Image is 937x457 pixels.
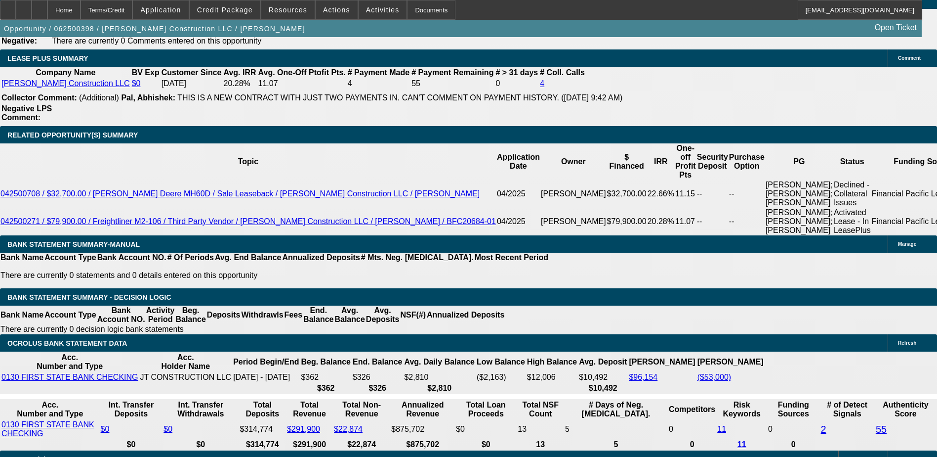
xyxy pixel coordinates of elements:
[239,400,285,419] th: Total Deposits
[36,68,95,77] b: Company Name
[411,79,494,89] td: 55
[162,68,222,77] b: Customer Since
[517,400,564,419] th: Sum of the Total NSF Count and Total Overdraft Fee Count from Ocrolus
[1,373,138,381] a: 0130 FIRST STATE BANK CHECKING
[578,383,627,393] th: $10,492
[540,180,607,208] td: [PERSON_NAME]
[496,180,540,208] td: 04/2025
[629,373,657,381] a: $96,154
[333,440,390,450] th: $22,874
[1,353,139,371] th: Acc. Number and Type
[1,79,130,88] a: [PERSON_NAME] Construction LLC
[765,143,833,180] th: PG
[44,253,97,263] th: Account Type
[565,400,667,419] th: # Days of Neg. [MEDICAL_DATA].
[1,93,77,102] b: Collector Comment:
[768,400,819,419] th: Funding Sources
[163,425,172,433] a: $0
[214,253,282,263] th: Avg. End Balance
[527,372,577,382] td: $12,006
[79,93,119,102] span: (Additional)
[696,180,729,208] td: --
[898,340,916,346] span: Refresh
[875,400,936,419] th: Authenticity Score
[675,180,696,208] td: 11.15
[361,253,474,263] th: # Mts. Neg. [MEDICAL_DATA].
[287,425,320,433] a: $291,900
[607,143,647,180] th: $ Financed
[359,0,407,19] button: Activities
[7,131,138,139] span: RELATED OPPORTUNITY(S) SUMMARY
[517,420,564,439] td: 13
[1,37,37,45] b: Negative:
[300,372,351,382] td: $362
[565,440,667,450] th: 5
[261,0,315,19] button: Resources
[404,383,475,393] th: $2,810
[675,208,696,235] td: 11.07
[133,0,188,19] button: Application
[239,420,285,439] td: $314,774
[496,143,540,180] th: Application Date
[578,353,627,371] th: Avg. Deposit
[668,400,716,419] th: Competitors
[97,253,167,263] th: Bank Account NO.
[140,6,181,14] span: Application
[898,241,916,247] span: Manage
[101,425,110,433] a: $0
[352,383,403,393] th: $326
[476,372,526,382] td: ($2,163)
[366,6,400,14] span: Activities
[223,79,256,89] td: 20.28%
[286,440,332,450] th: $291,900
[132,79,141,88] a: $0
[495,68,538,77] b: # > 31 days
[607,180,647,208] td: $32,700.00
[167,253,214,263] th: # Of Periods
[258,68,346,77] b: Avg. One-Off Ptofit Pts.
[821,424,826,435] a: 2
[197,6,253,14] span: Credit Package
[696,208,729,235] td: --
[121,93,175,102] b: Pal, Abhishek:
[729,180,765,208] td: --
[233,372,299,382] td: [DATE] - [DATE]
[404,372,475,382] td: $2,810
[647,208,675,235] td: 20.28%
[668,440,716,450] th: 0
[347,79,410,89] td: 4
[476,353,526,371] th: Low Balance
[1,420,94,438] a: 0130 FIRST STATE BANK CHECKING
[334,425,363,433] a: $22,874
[647,180,675,208] td: 22.66%
[241,306,284,324] th: Withdrawls
[316,0,358,19] button: Actions
[366,306,400,324] th: Avg. Deposits
[675,143,696,180] th: One-off Profit Pts
[132,68,160,77] b: BV Exp
[765,208,833,235] td: [PERSON_NAME]; [PERSON_NAME]; [PERSON_NAME]
[765,180,833,208] td: [PERSON_NAME]; [PERSON_NAME]; [PERSON_NAME]
[391,440,454,450] th: $875,702
[0,271,548,280] p: There are currently 0 statements and 0 details entered on this opportunity
[352,372,403,382] td: $326
[737,440,746,449] a: 11
[100,440,163,450] th: $0
[323,6,350,14] span: Actions
[833,180,871,208] td: Declined - Collateral Issues
[239,440,285,450] th: $314,774
[607,208,647,235] td: $79,900.00
[97,306,146,324] th: Bank Account NO.
[411,68,493,77] b: # Payment Remaining
[333,400,390,419] th: Total Non-Revenue
[697,353,764,371] th: [PERSON_NAME]
[7,54,88,62] span: LEASE PLUS SUMMARY
[300,383,351,393] th: $362
[175,306,206,324] th: Beg. Balance
[0,189,480,198] a: 042500708 / $32,700.00 / [PERSON_NAME] Deere MH60D / Sale Leaseback / [PERSON_NAME] Construction ...
[163,440,238,450] th: $0
[729,143,765,180] th: Purchase Option
[284,306,303,324] th: Fees
[668,420,716,439] td: 0
[697,373,732,381] a: ($53,000)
